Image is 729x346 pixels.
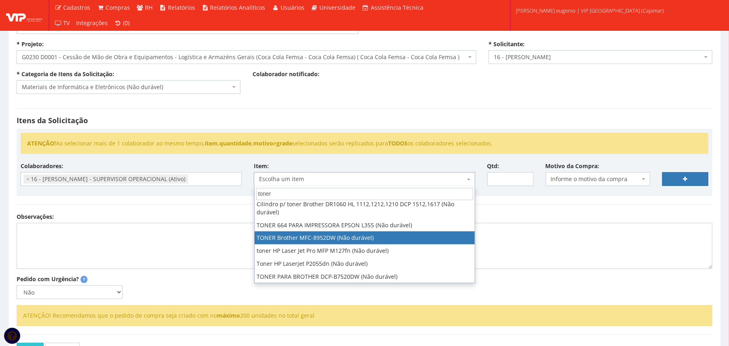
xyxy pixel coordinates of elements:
[22,83,230,91] span: Materiais de Informática e Eletrônicos (Não durável)
[17,40,44,48] label: * Projeto:
[494,53,702,61] span: 16 - FELIPE DE SOUZA EUGENIO
[17,70,114,78] label: * Categoria de Itens da Solicitação:
[255,257,475,270] li: Toner HP Laserjet P2055dn (Não durável)
[64,4,91,11] span: Cadastros
[73,15,111,31] a: Integrações
[23,175,188,184] li: 16 - FELIPE DE SOUZA EUGENIO - SUPERVISOR OPERACIONAL (Ativo)
[23,312,706,320] li: ATENÇÃO! Recomendamos que o pedido de compra seja criado com no 200 unidades no total geral
[17,213,54,221] label: Observações:
[255,231,475,244] li: TONER Brother MFC-8952DW (Não durável)
[487,162,499,170] label: Qtd:
[371,4,423,11] span: Assistência Técnica
[219,139,251,147] strong: quantidade
[281,4,304,11] span: Usuários
[64,19,70,27] span: TV
[388,139,408,147] strong: TODOS
[551,175,640,183] span: Informe o motivo da compra
[106,4,130,11] span: Compras
[77,19,108,27] span: Integrações
[17,80,240,94] span: Materiais de Informática e Eletrônicos (Não durável)
[255,244,475,257] li: toner HP Laser Jet Pro MFP M127fn (Não durável)
[259,175,465,183] span: Escolha um item
[17,50,476,64] span: G0230 D0001 - Cessão de Mão de Obra e Equipamentos - Logística e Armazéns Gerais (Coca Cola Femsa...
[255,219,475,232] li: TONER 664 PARA IMPRESSORA EPSON L355 (Não durável)
[22,53,466,61] span: G0230 D0001 - Cessão de Mão de Obra e Equipamentos - Logística e Armazéns Gerais (Coca Cola Femsa...
[26,175,30,183] span: ×
[168,4,195,11] span: Relatórios
[6,9,43,21] img: logo
[81,276,87,283] span: Pedidos marcados como urgentes serão destacados com uma tarja vermelha e terão seu motivo de urgê...
[27,139,702,147] li: Ao selecionar mais de 1 colaborador ao mesmo tempo, , , e selecionados serão replicados para os c...
[254,162,269,170] label: Item:
[255,198,475,219] li: Cilindro p/ toner Brother DR1060 HL 1112,1212,1210 DCP 1512,1617 (Não durável)
[320,4,356,11] span: Universidade
[546,172,650,186] span: Informe o motivo da compra
[254,172,475,186] span: Escolha um item
[17,115,88,125] strong: Itens da Solicitação
[51,15,73,31] a: TV
[253,139,273,147] strong: motivo
[205,139,218,147] strong: item
[276,139,292,147] strong: grade
[21,162,63,170] label: Colaboradores:
[123,19,130,27] span: (0)
[210,4,266,11] span: Relatórios Analíticos
[111,15,133,31] a: (0)
[145,4,153,11] span: RH
[546,162,599,170] label: Motivo da Compra:
[83,276,85,282] strong: ?
[27,139,56,147] strong: ATENÇÃO!
[489,50,712,64] span: 16 - FELIPE DE SOUZA EUGENIO
[217,312,240,319] strong: máximo
[17,275,79,283] label: Pedido com Urgência?
[516,6,664,15] span: [PERSON_NAME].eugenio | VIP [GEOGRAPHIC_DATA] (Cajamar)
[253,70,319,78] label: Colaborador notificado:
[255,270,475,283] li: TONER PARA BROTHER DCP-B7520DW (Não durável)
[489,40,525,48] label: * Solicitante:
